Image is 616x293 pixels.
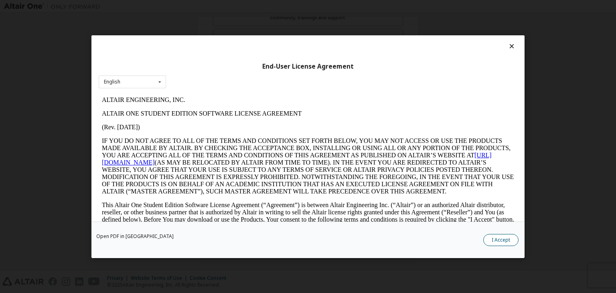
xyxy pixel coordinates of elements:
div: English [104,79,120,84]
p: ALTAIR ENGINEERING, INC. [3,3,415,10]
div: End-User License Agreement [99,62,517,70]
p: (Rev. [DATE]) [3,31,415,38]
p: ALTAIR ONE STUDENT EDITION SOFTWARE LICENSE AGREEMENT [3,17,415,24]
a: [URL][DOMAIN_NAME] [3,59,393,73]
p: This Altair One Student Edition Software License Agreement (“Agreement”) is between Altair Engine... [3,108,415,137]
button: I Accept [483,234,519,246]
a: Open PDF in [GEOGRAPHIC_DATA] [96,234,174,239]
p: IF YOU DO NOT AGREE TO ALL OF THE TERMS AND CONDITIONS SET FORTH BELOW, YOU MAY NOT ACCESS OR USE... [3,44,415,102]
